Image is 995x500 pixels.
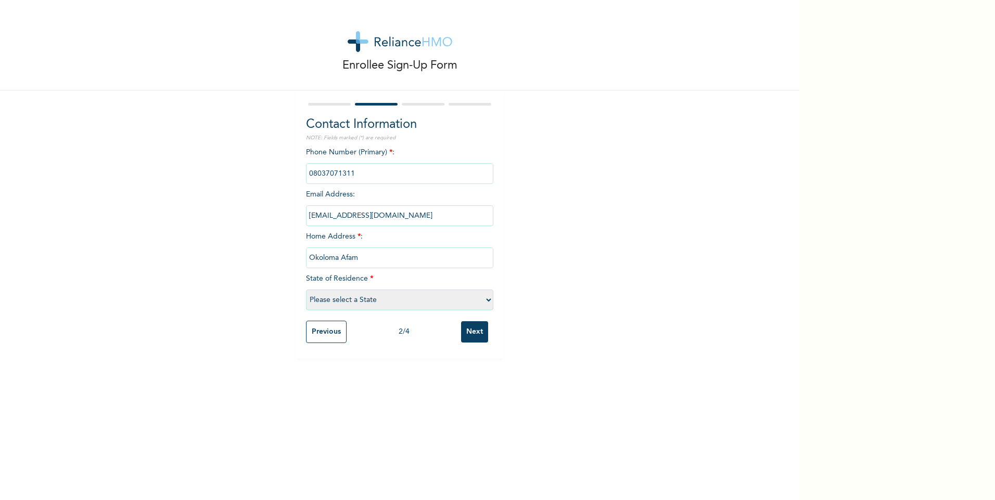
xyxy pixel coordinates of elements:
[306,191,493,219] span: Email Address :
[306,205,493,226] input: Enter email Address
[306,149,493,177] span: Phone Number (Primary) :
[348,31,452,52] img: logo
[347,326,461,337] div: 2 / 4
[461,321,488,343] input: Next
[306,247,493,268] input: Enter home address
[342,57,457,74] p: Enrollee Sign-Up Form
[306,275,493,304] span: State of Residence
[306,134,493,142] p: NOTE: Fields marked (*) are required
[306,115,493,134] h2: Contact Information
[306,233,493,261] span: Home Address :
[306,163,493,184] input: Enter Primary Phone Number
[306,321,347,343] input: Previous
